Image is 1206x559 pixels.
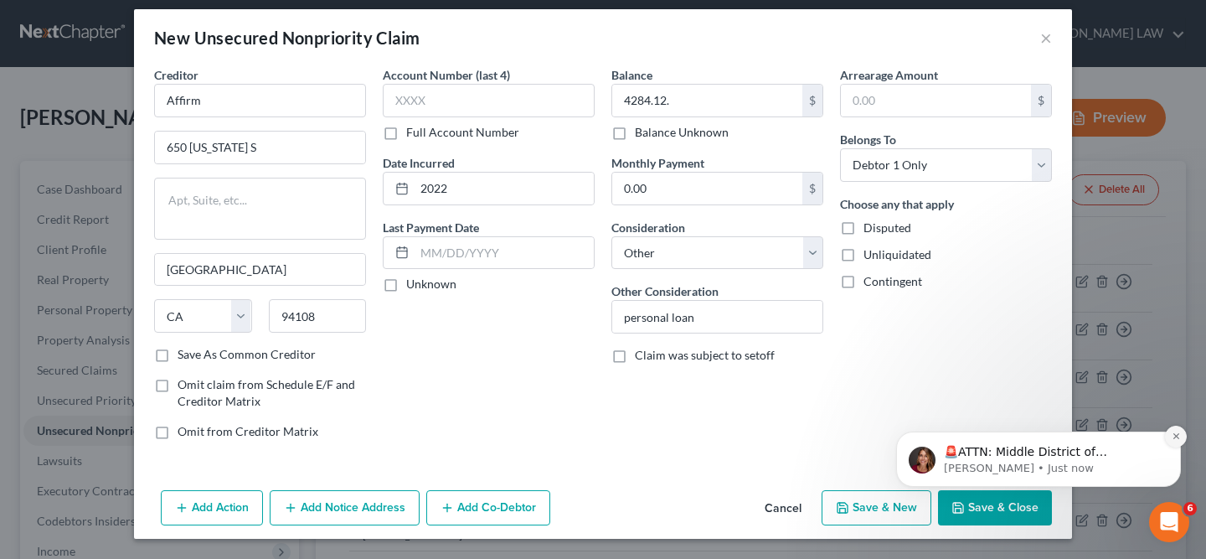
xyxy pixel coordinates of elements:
[270,490,420,525] button: Add Notice Address
[751,492,815,525] button: Cancel
[635,348,775,362] span: Claim was subject to setoff
[155,254,365,286] input: Enter city...
[154,84,366,117] input: Search creditor by name...
[415,173,594,204] input: MM/DD/YYYY
[840,66,938,84] label: Arrearage Amount
[840,195,954,213] label: Choose any that apply
[802,173,822,204] div: $
[611,66,652,84] label: Balance
[383,219,479,236] label: Last Payment Date
[611,154,704,172] label: Monthly Payment
[294,100,316,122] button: Dismiss notification
[178,377,355,408] span: Omit claim from Schedule E/F and Creditor Matrix
[822,490,931,525] button: Save & New
[863,220,911,235] span: Disputed
[1183,502,1197,515] span: 6
[415,237,594,269] input: MM/DD/YYYY
[154,68,198,82] span: Creditor
[1040,28,1052,48] button: ×
[73,135,289,150] p: Message from Katie, sent Just now
[154,26,420,49] div: New Unsecured Nonpriority Claim
[383,154,455,172] label: Date Incurred
[841,85,1031,116] input: 0.00
[406,124,519,141] label: Full Account Number
[612,85,802,116] input: 0.00
[863,247,931,261] span: Unliquidated
[635,124,729,141] label: Balance Unknown
[611,219,685,236] label: Consideration
[611,282,719,300] label: Other Consideration
[802,85,822,116] div: $
[38,121,64,148] img: Profile image for Katie
[406,276,456,292] label: Unknown
[383,84,595,117] input: XXXX
[161,490,263,525] button: Add Action
[612,173,802,204] input: 0.00
[871,326,1206,514] iframe: Intercom notifications message
[73,118,289,135] p: 🚨ATTN: Middle District of [US_STATE] The court has added a new Credit Counseling Field that we ne...
[1149,502,1189,542] iframe: Intercom live chat
[383,66,510,84] label: Account Number (last 4)
[269,299,367,333] input: Enter zip...
[863,274,922,288] span: Contingent
[426,490,550,525] button: Add Co-Debtor
[25,106,310,161] div: message notification from Katie, Just now. 🚨ATTN: Middle District of Florida The court has added ...
[840,132,896,147] span: Belongs To
[612,301,822,333] input: Specify...
[178,346,316,363] label: Save As Common Creditor
[1031,85,1051,116] div: $
[155,132,365,163] input: Enter address...
[178,424,318,438] span: Omit from Creditor Matrix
